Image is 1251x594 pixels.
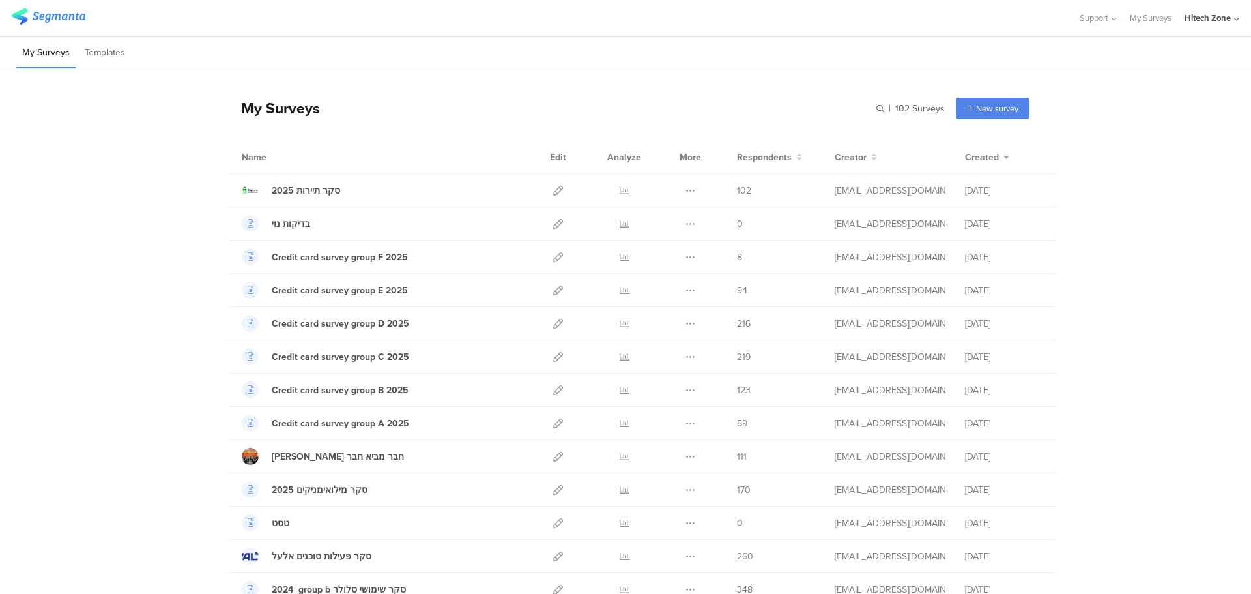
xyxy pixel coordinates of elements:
span: 102 Surveys [895,102,945,115]
span: New survey [976,102,1018,115]
div: Credit card survey group F 2025 [272,250,408,264]
a: סקר מילואימניקים 2025 [242,481,367,498]
span: Respondents [737,151,792,164]
div: miri.gz@htzone.co.il [835,417,945,430]
div: סקר תיירות 2025 [272,184,340,198]
div: miri.gz@htzone.co.il [835,217,945,231]
div: miri.gz@htzone.co.il [835,550,945,563]
div: סקר חבר מביא חבר [272,450,404,464]
a: Credit card survey group D 2025 [242,315,409,332]
div: [DATE] [965,450,1043,464]
a: Credit card survey group E 2025 [242,282,408,299]
a: סקר תיירות 2025 [242,182,340,199]
div: miri.gz@htzone.co.il [835,516,945,530]
div: [DATE] [965,317,1043,331]
li: My Surveys [16,38,76,68]
div: [DATE] [965,284,1043,297]
span: 260 [737,550,753,563]
span: 0 [737,217,743,231]
div: טסט [272,516,289,530]
div: [DATE] [965,350,1043,364]
a: סקר פעילות סוכנים אלעל [242,548,371,565]
li: Templates [79,38,131,68]
span: Support [1080,12,1108,24]
div: Hitech Zone [1185,12,1231,24]
span: 216 [737,317,751,331]
a: Credit card survey group A 2025 [242,415,409,432]
div: miri.gz@htzone.co.il [835,184,945,198]
div: Edit [544,141,572,173]
span: 8 [737,250,742,264]
div: Credit card survey group E 2025 [272,284,408,297]
span: 0 [737,516,743,530]
span: 59 [737,417,747,430]
a: [PERSON_NAME] חבר מביא חבר [242,448,404,465]
span: 219 [737,350,751,364]
span: 94 [737,284,747,297]
div: [DATE] [965,383,1043,397]
span: Creator [835,151,867,164]
div: [DATE] [965,516,1043,530]
button: Respondents [737,151,802,164]
div: [DATE] [965,417,1043,430]
button: Created [965,151,1009,164]
div: [DATE] [965,217,1043,231]
div: סקר מילואימניקים 2025 [272,483,367,497]
div: Analyze [605,141,644,173]
img: segmanta logo [12,8,85,25]
div: miri.gz@htzone.co.il [835,383,945,397]
a: בדיקות נוי [242,215,310,232]
span: 102 [737,184,751,198]
a: Credit card survey group C 2025 [242,348,409,365]
div: [DATE] [965,550,1043,563]
div: miri.gz@htzone.co.il [835,483,945,497]
div: My Surveys [228,97,320,119]
div: Credit card survey group A 2025 [272,417,409,430]
a: Credit card survey group B 2025 [242,381,409,398]
a: טסט [242,514,289,531]
div: Credit card survey group B 2025 [272,383,409,397]
div: Credit card survey group D 2025 [272,317,409,331]
div: miri.gz@htzone.co.il [835,317,945,331]
span: Created [965,151,999,164]
div: [DATE] [965,184,1043,198]
span: 111 [737,450,747,464]
div: miri.gz@htzone.co.il [835,250,945,264]
div: [DATE] [965,250,1043,264]
button: Creator [835,151,877,164]
div: miri.gz@htzone.co.il [835,450,945,464]
div: [DATE] [965,483,1043,497]
span: | [887,102,893,115]
span: 170 [737,483,751,497]
div: miri.gz@htzone.co.il [835,284,945,297]
span: 123 [737,383,751,397]
div: בדיקות נוי [272,217,310,231]
div: miri.gz@htzone.co.il [835,350,945,364]
div: Credit card survey group C 2025 [272,350,409,364]
div: סקר פעילות סוכנים אלעל [272,550,371,563]
div: Name [242,151,320,164]
a: Credit card survey group F 2025 [242,248,408,265]
div: More [676,141,704,173]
